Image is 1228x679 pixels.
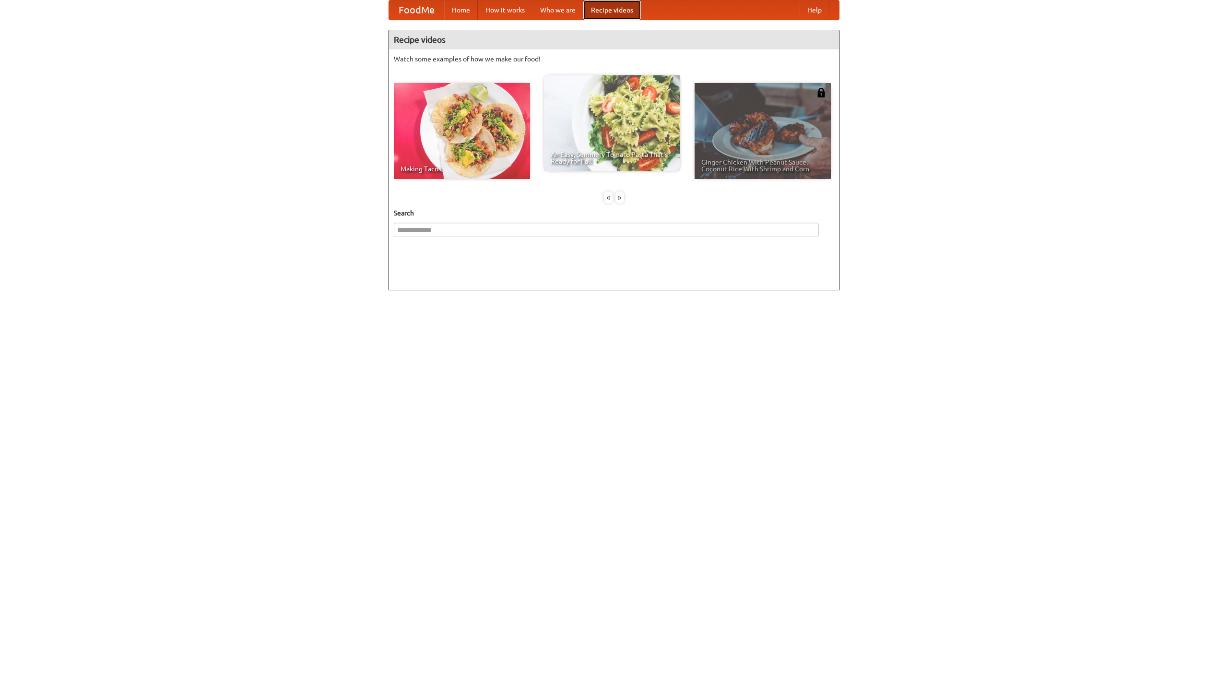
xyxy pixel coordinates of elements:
div: « [604,191,613,203]
a: Help [800,0,829,20]
h5: Search [394,208,834,218]
span: An Easy, Summery Tomato Pasta That's Ready for Fall [551,151,673,165]
a: Making Tacos [394,83,530,179]
h4: Recipe videos [389,30,839,49]
a: How it works [478,0,532,20]
a: FoodMe [389,0,444,20]
a: Who we are [532,0,583,20]
a: An Easy, Summery Tomato Pasta That's Ready for Fall [544,75,680,171]
span: Making Tacos [401,166,523,172]
a: Home [444,0,478,20]
img: 483408.png [816,88,826,97]
div: » [615,191,624,203]
a: Recipe videos [583,0,641,20]
p: Watch some examples of how we make our food! [394,54,834,64]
